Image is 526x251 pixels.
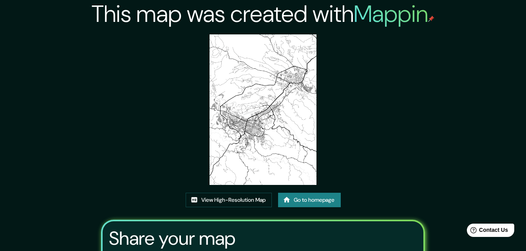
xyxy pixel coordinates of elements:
[210,34,316,185] img: created-map
[109,228,235,249] h3: Share your map
[186,193,272,207] a: View High-Resolution Map
[456,221,517,242] iframe: Help widget launcher
[278,193,341,207] a: Go to homepage
[428,16,434,22] img: mappin-pin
